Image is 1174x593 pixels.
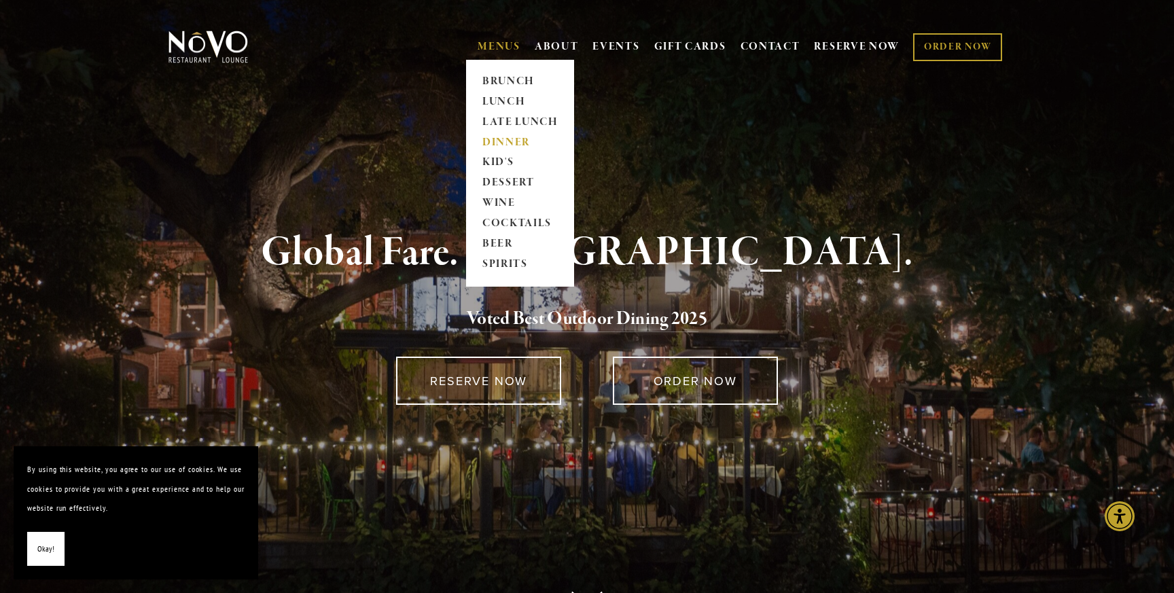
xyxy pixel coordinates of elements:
a: BRUNCH [478,71,563,92]
p: By using this website, you agree to our use of cookies. We use cookies to provide you with a grea... [27,460,245,518]
a: MENUS [478,40,520,54]
a: KID'S [478,153,563,173]
a: RESERVE NOW [396,357,561,405]
a: ORDER NOW [913,33,1002,61]
div: Accessibility Menu [1105,501,1135,531]
span: Okay! [37,539,54,559]
strong: Global Fare. [GEOGRAPHIC_DATA]. [261,227,912,278]
button: Okay! [27,532,65,567]
a: COCKTAILS [478,214,563,234]
a: DESSERT [478,173,563,194]
a: ABOUT [535,40,579,54]
h2: 5 [191,305,983,334]
a: GIFT CARDS [654,34,726,60]
a: WINE [478,194,563,214]
a: RESERVE NOW [814,34,900,60]
a: Voted Best Outdoor Dining 202 [467,307,698,333]
img: Novo Restaurant &amp; Lounge [166,30,251,64]
a: EVENTS [592,40,639,54]
a: BEER [478,234,563,255]
a: DINNER [478,132,563,153]
a: LUNCH [478,92,563,112]
a: LATE LUNCH [478,112,563,132]
a: CONTACT [741,34,800,60]
section: Cookie banner [14,446,258,579]
a: ORDER NOW [613,357,778,405]
a: SPIRITS [478,255,563,275]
